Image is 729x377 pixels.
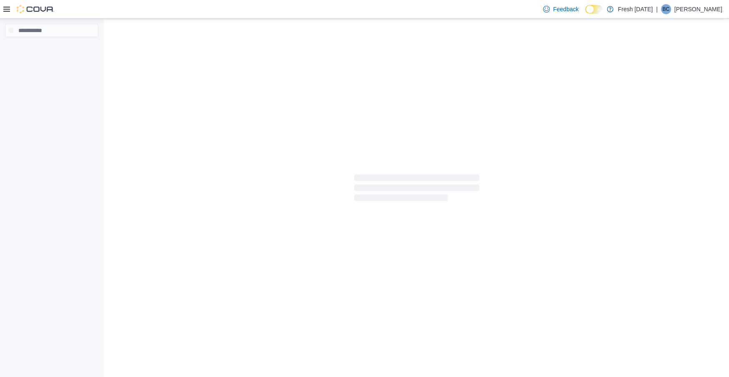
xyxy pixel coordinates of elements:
img: Cova [17,5,54,13]
span: Loading [354,176,479,203]
span: BC [663,4,670,14]
p: | [656,4,658,14]
p: [PERSON_NAME] [674,4,722,14]
div: Bryn Chaney [661,4,671,14]
input: Dark Mode [585,5,603,14]
nav: Complex example [5,39,98,59]
p: Fresh [DATE] [618,4,653,14]
a: Feedback [540,1,582,17]
span: Feedback [553,5,579,13]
